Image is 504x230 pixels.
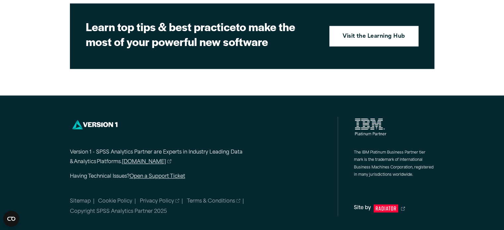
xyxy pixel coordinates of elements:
[70,209,167,214] span: Copyright SPSS Analytics Partner 2025
[140,198,180,206] a: Privacy Policy
[122,158,172,167] a: [DOMAIN_NAME]
[329,26,419,46] a: Visit the Learning Hub
[354,204,371,213] span: Site by
[98,199,132,204] a: Cookie Policy
[3,211,19,227] button: Open CMP widget
[86,19,236,34] strong: Learn top tips & best practice
[70,198,338,216] nav: Minor links within the footer
[130,174,185,179] a: Open a Support Ticket
[86,19,318,49] h2: to make the most of your powerful new software
[373,204,398,212] svg: Radiator Digital
[343,32,405,41] strong: Visit the Learning Hub
[187,198,241,206] a: Terms & Conditions
[70,199,91,204] a: Sitemap
[70,148,269,167] p: Version 1 - SPSS Analytics Partner are Experts in Industry Leading Data & Analytics Platforms.
[354,204,434,213] a: Site by Radiator Digital
[70,172,269,182] p: Having Technical Issues?
[354,149,434,179] p: The IBM Platinum Business Partner tier mark is the trademark of International Business Machines C...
